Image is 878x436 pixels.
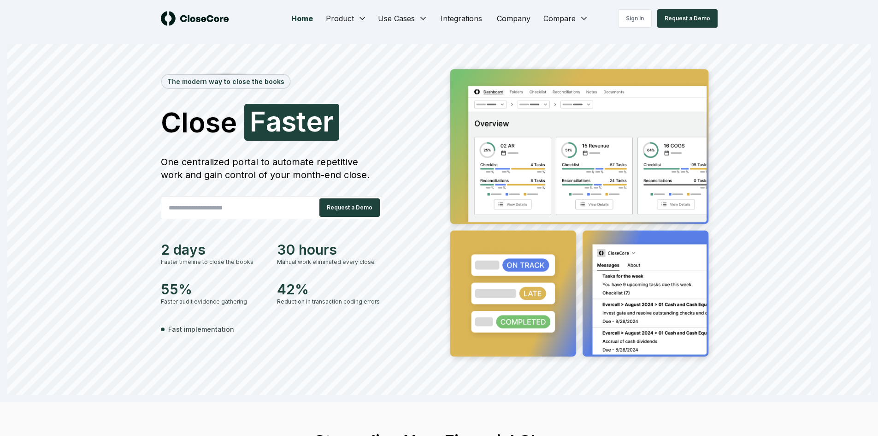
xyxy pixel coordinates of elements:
[161,241,266,258] div: 2 days
[543,13,576,24] span: Compare
[277,298,382,306] div: Reduction in transaction coding errors
[161,281,266,298] div: 55%
[443,63,718,366] img: Jumbotron
[319,198,380,217] button: Request a Demo
[323,108,334,135] span: r
[306,108,323,135] span: e
[372,9,433,28] button: Use Cases
[538,9,594,28] button: Compare
[296,108,306,135] span: t
[161,155,382,181] div: One centralized portal to automate repetitive work and gain control of your month-end close.
[250,108,266,135] span: F
[433,9,489,28] a: Integrations
[489,9,538,28] a: Company
[168,324,234,334] span: Fast implementation
[162,75,290,88] div: The modern way to close the books
[266,108,282,135] span: a
[161,11,229,26] img: logo
[657,9,718,28] button: Request a Demo
[277,258,382,266] div: Manual work eliminated every close
[618,9,652,28] a: Sign in
[161,258,266,266] div: Faster timeline to close the books
[284,9,320,28] a: Home
[320,9,372,28] button: Product
[282,108,296,135] span: s
[161,298,266,306] div: Faster audit evidence gathering
[326,13,354,24] span: Product
[277,241,382,258] div: 30 hours
[378,13,415,24] span: Use Cases
[277,281,382,298] div: 42%
[161,108,237,136] span: Close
